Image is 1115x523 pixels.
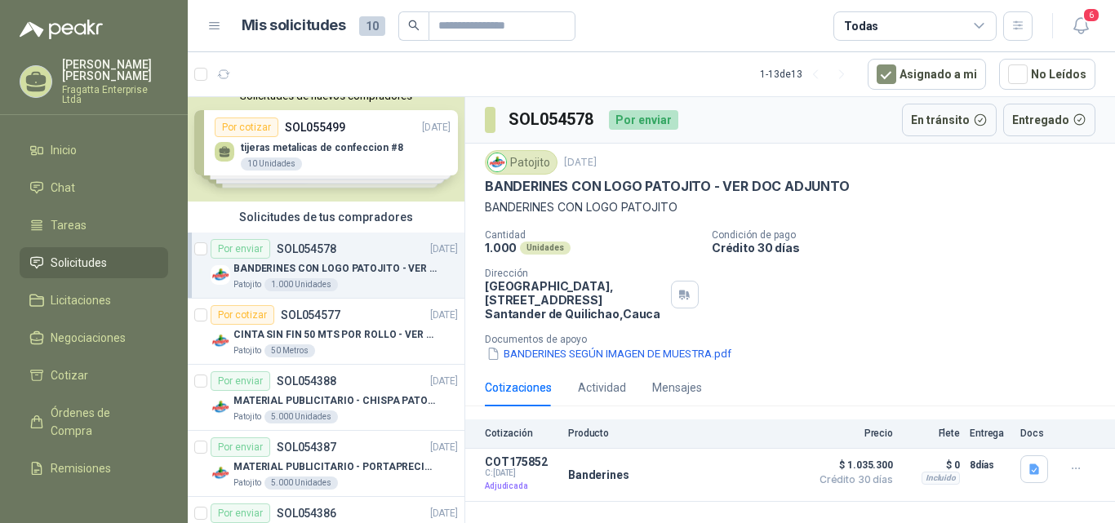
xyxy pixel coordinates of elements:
div: 5.000 Unidades [264,410,338,423]
div: Por enviar [211,437,270,457]
p: Patojito [233,410,261,423]
div: Solicitudes de nuevos compradoresPor cotizarSOL055499[DATE] tijeras metalicas de confeccion #810 ... [188,83,464,202]
a: Cotizar [20,360,168,391]
div: 1.000 Unidades [264,278,338,291]
p: COT175852 [485,455,558,468]
div: Patojito [485,150,557,175]
span: Órdenes de Compra [51,404,153,440]
span: search [408,20,420,31]
p: MATERIAL PUBLICITARIO - CHISPA PATOJITO VER ADJUNTO [233,393,437,409]
div: Todas [844,17,878,35]
span: Crédito 30 días [811,475,893,485]
p: SOL054388 [277,375,336,387]
span: Inicio [51,141,77,159]
p: Precio [811,428,893,439]
p: [DATE] [564,155,597,171]
p: Dirección [485,268,664,279]
a: Chat [20,172,168,203]
p: Adjudicada [485,478,558,494]
p: Entrega [970,428,1011,439]
h3: SOL054578 [509,107,596,132]
p: $ 0 [903,455,960,475]
a: Negociaciones [20,322,168,353]
p: BANDERINES CON LOGO PATOJITO [485,198,1095,216]
p: SOL054577 [281,309,340,321]
a: Remisiones [20,453,168,484]
div: Unidades [520,242,571,255]
div: Cotizaciones [485,379,552,397]
a: Licitaciones [20,285,168,316]
p: 1.000 [485,241,517,255]
span: C: [DATE] [485,468,558,478]
div: Por cotizar [211,305,274,325]
p: [PERSON_NAME] [PERSON_NAME] [62,59,168,82]
div: Por enviar [211,503,270,523]
div: Por enviar [609,110,678,130]
p: Patojito [233,278,261,291]
button: No Leídos [999,59,1095,90]
p: [DATE] [430,308,458,323]
span: Remisiones [51,459,111,477]
p: BANDERINES CON LOGO PATOJITO - VER DOC ADJUNTO [233,261,437,277]
p: Cantidad [485,229,699,241]
a: Por enviarSOL054578[DATE] Company LogoBANDERINES CON LOGO PATOJITO - VER DOC ADJUNTOPatojito1.000... [188,233,464,299]
p: Patojito [233,476,261,490]
span: 6 [1082,7,1100,23]
p: Condición de pago [712,229,1108,241]
a: Inicio [20,135,168,166]
div: Mensajes [652,379,702,397]
a: Solicitudes [20,247,168,278]
button: BANDERINES SEGÚN IMAGEN DE MUESTRA.pdf [485,345,733,362]
div: Por enviar [211,239,270,259]
a: Órdenes de Compra [20,397,168,446]
p: Producto [568,428,802,439]
p: BANDERINES CON LOGO PATOJITO - VER DOC ADJUNTO [485,178,850,195]
button: Entregado [1003,104,1096,136]
span: Cotizar [51,366,88,384]
div: 50 Metros [264,344,315,357]
span: Negociaciones [51,329,126,347]
p: Crédito 30 días [712,241,1108,255]
a: Por cotizarSOL054577[DATE] Company LogoCINTA SIN FIN 50 MTS POR ROLLO - VER DOC ADJUNTOPatojito50... [188,299,464,365]
p: [GEOGRAPHIC_DATA], [STREET_ADDRESS] Santander de Quilichao , Cauca [485,279,664,321]
img: Company Logo [211,397,230,417]
p: Fragatta Enterprise Ltda [62,85,168,104]
button: Asignado a mi [868,59,986,90]
p: Docs [1020,428,1053,439]
p: Patojito [233,344,261,357]
h1: Mis solicitudes [242,14,346,38]
img: Company Logo [211,331,230,351]
p: [DATE] [430,374,458,389]
div: Solicitudes de tus compradores [188,202,464,233]
div: 1 - 13 de 13 [760,61,855,87]
div: Por enviar [211,371,270,391]
span: $ 1.035.300 [811,455,893,475]
p: SOL054578 [277,243,336,255]
p: Banderines [568,468,629,481]
p: [DATE] [430,242,458,257]
img: Company Logo [488,153,506,171]
p: SOL054386 [277,507,336,519]
p: MATERIAL PUBLICITARIO - PORTAPRECIOS VER ADJUNTO [233,459,437,475]
span: Licitaciones [51,291,111,309]
div: Incluido [922,472,960,485]
button: En tránsito [902,104,997,136]
img: Logo peakr [20,20,103,39]
p: SOL054387 [277,441,336,453]
p: [DATE] [430,440,458,455]
span: Solicitudes [51,254,107,272]
div: Actividad [578,379,626,397]
p: [DATE] [430,506,458,521]
div: 5.000 Unidades [264,476,338,490]
a: Por enviarSOL054388[DATE] Company LogoMATERIAL PUBLICITARIO - CHISPA PATOJITO VER ADJUNTOPatojito... [188,365,464,431]
p: CINTA SIN FIN 50 MTS POR ROLLO - VER DOC ADJUNTO [233,327,437,343]
img: Company Logo [211,463,230,483]
p: Cotización [485,428,558,439]
span: 10 [359,16,385,36]
p: Flete [903,428,960,439]
p: 8 días [970,455,1011,475]
p: Documentos de apoyo [485,334,1108,345]
a: Tareas [20,210,168,241]
span: Chat [51,179,75,197]
a: Por enviarSOL054387[DATE] Company LogoMATERIAL PUBLICITARIO - PORTAPRECIOS VER ADJUNTOPatojito5.0... [188,431,464,497]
